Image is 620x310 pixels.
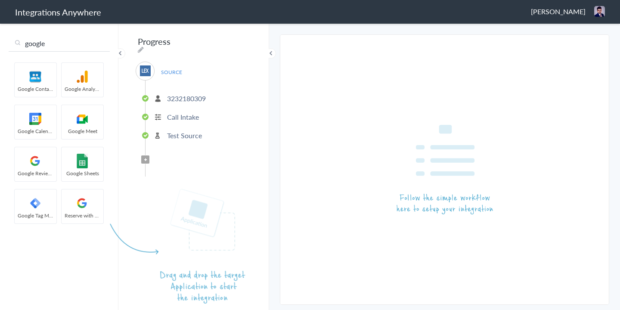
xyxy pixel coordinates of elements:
span: Google Sheets [62,170,103,177]
span: Google Meet [62,127,103,135]
img: google-analytics.svg [64,69,101,84]
img: google-logo.svg [17,154,54,168]
img: instruction-workflow.png [397,125,493,214]
img: google-logo.svg [64,196,101,211]
img: GoogleSheetLogo.png [64,154,101,168]
img: googleContact_logo.png [17,69,54,84]
h1: Integrations Anywhere [15,6,101,18]
img: googlemeet-logo.svg [64,112,101,126]
span: Reserve with Google [62,212,103,219]
img: google-calendar-logo.svg [17,112,54,126]
span: Google Calendar [15,127,56,135]
img: google-tag-manager.svg [17,196,54,211]
img: 6cb3bdef-2cb1-4bb6-a8e6-7bc585f3ab5e.jpeg [594,6,605,17]
span: Google Contacts [15,85,56,93]
img: instruction-target.png [110,189,245,304]
span: Google Analytics [62,85,103,93]
span: Google Tag Manager [15,212,56,219]
span: [PERSON_NAME] [531,6,586,16]
span: Google Reviews [15,170,56,177]
input: Search... [9,35,110,52]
